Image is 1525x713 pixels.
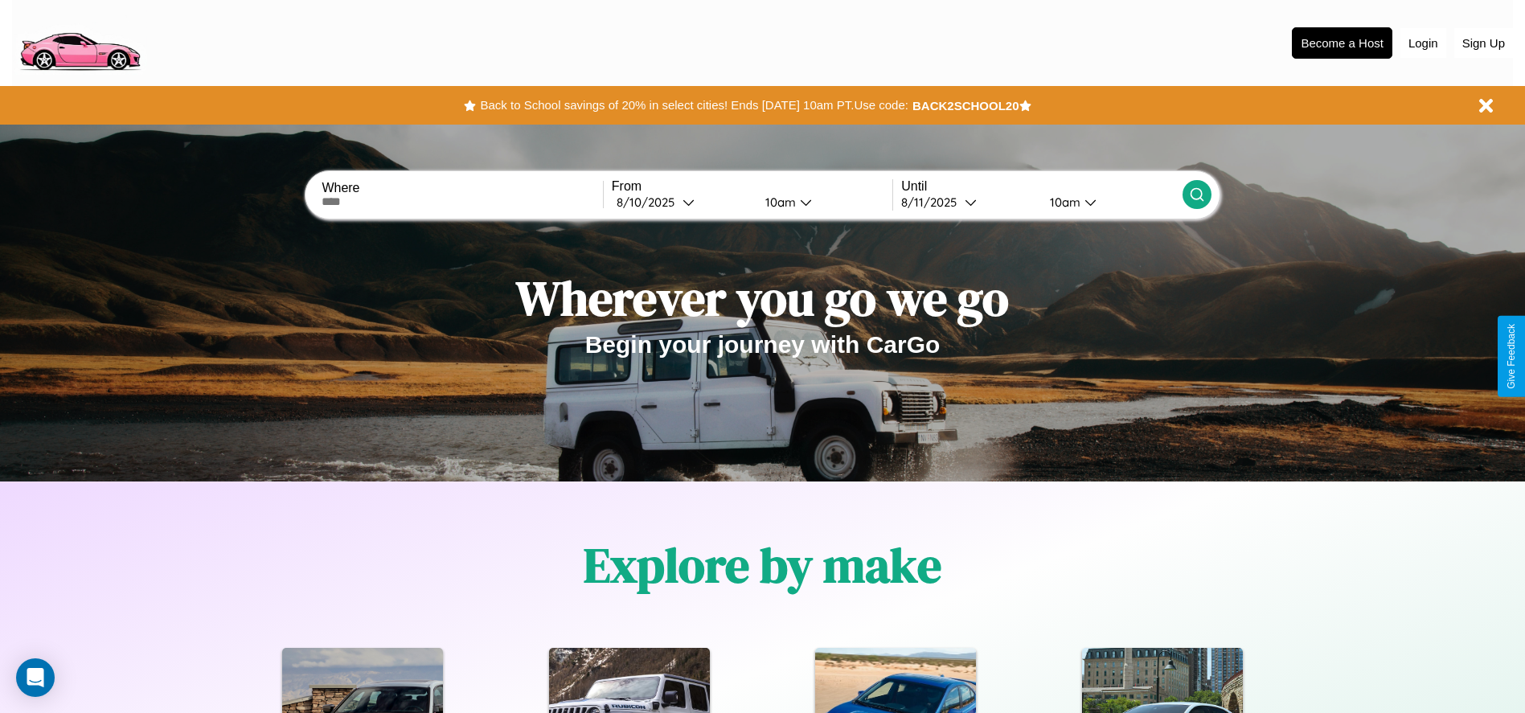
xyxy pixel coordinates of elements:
[901,179,1182,194] label: Until
[12,8,147,75] img: logo
[757,195,800,210] div: 10am
[584,532,941,598] h1: Explore by make
[16,658,55,697] div: Open Intercom Messenger
[322,181,602,195] label: Where
[617,195,683,210] div: 8 / 10 / 2025
[612,194,752,211] button: 8/10/2025
[901,195,965,210] div: 8 / 11 / 2025
[1037,194,1183,211] button: 10am
[476,94,912,117] button: Back to School savings of 20% in select cities! Ends [DATE] 10am PT.Use code:
[612,179,892,194] label: From
[752,194,893,211] button: 10am
[1042,195,1084,210] div: 10am
[1292,27,1392,59] button: Become a Host
[1454,28,1513,58] button: Sign Up
[912,99,1019,113] b: BACK2SCHOOL20
[1506,324,1517,389] div: Give Feedback
[1400,28,1446,58] button: Login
